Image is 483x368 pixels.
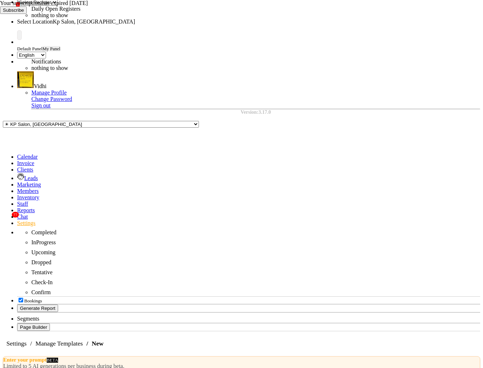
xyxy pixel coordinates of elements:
[31,12,210,19] li: nothing to show
[17,167,33,173] a: Clients
[17,201,28,207] a: Staff
[31,96,72,102] a: Change Password
[3,337,30,350] span: Settings
[31,65,210,71] li: nothing to show
[17,214,28,220] a: 77Chat
[3,357,47,363] label: Enter your prompt
[31,90,67,96] a: Manage Profile
[17,188,38,194] a: Members
[17,46,42,51] span: Default Panel
[31,289,51,295] span: Confirm
[17,207,35,213] a: Reports
[31,58,210,65] div: Notifications
[17,182,41,188] a: Marketing
[88,337,107,350] span: New
[17,160,34,166] a: Invoice
[17,214,28,220] span: Chat
[47,358,58,363] span: BETA
[31,269,52,275] span: Tentative
[24,175,38,181] span: Leads
[42,46,60,51] span: My Panel
[17,194,39,200] a: Inventory
[17,305,58,312] button: Generate Report
[31,229,56,235] span: Completed
[17,71,34,88] img: Vidhi
[17,220,36,226] a: Settings
[24,298,42,303] span: Bookings
[32,337,87,350] span: Manage Templates
[34,83,46,89] span: Vidhi
[17,316,39,322] span: Segments
[12,212,19,218] span: 77
[17,175,38,181] a: Leads
[31,109,480,115] div: Version:3.17.0
[31,102,51,108] a: Sign out
[31,239,56,245] span: InProgress
[17,323,50,331] button: Page Builder
[17,154,38,160] a: Calendar
[31,259,51,265] span: Dropped
[31,279,53,285] span: Check-In
[31,249,56,255] span: Upcoming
